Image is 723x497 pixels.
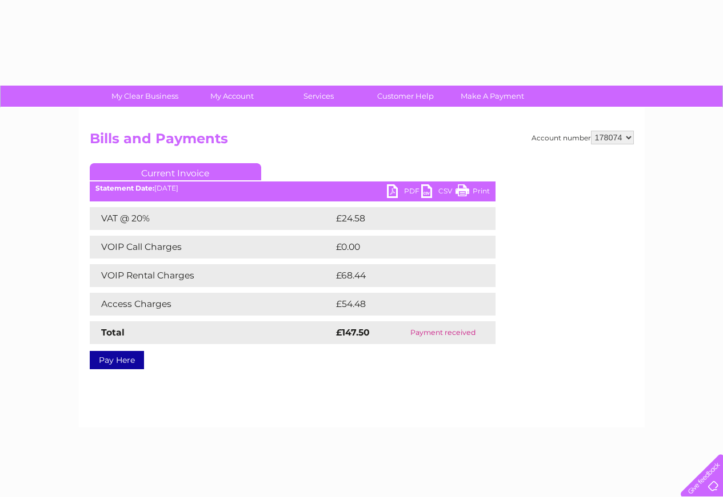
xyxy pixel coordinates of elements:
strong: Total [101,327,125,338]
td: Payment received [391,321,495,344]
a: Pay Here [90,351,144,369]
td: VOIP Call Charges [90,236,333,258]
td: Access Charges [90,293,333,316]
td: VAT @ 20% [90,207,333,230]
h2: Bills and Payments [90,131,634,152]
td: VOIP Rental Charges [90,264,333,287]
a: Print [456,184,490,201]
a: Services [271,86,366,107]
strong: £147.50 [336,327,370,338]
a: CSV [421,184,456,201]
a: Customer Help [358,86,453,107]
a: My Account [185,86,279,107]
a: Current Invoice [90,163,261,180]
a: PDF [387,184,421,201]
a: Make A Payment [445,86,540,107]
td: £24.58 [333,207,473,230]
div: [DATE] [90,184,496,192]
td: £0.00 [333,236,469,258]
a: My Clear Business [98,86,192,107]
b: Statement Date: [95,184,154,192]
td: £54.48 [333,293,473,316]
td: £68.44 [333,264,473,287]
div: Account number [532,131,634,144]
